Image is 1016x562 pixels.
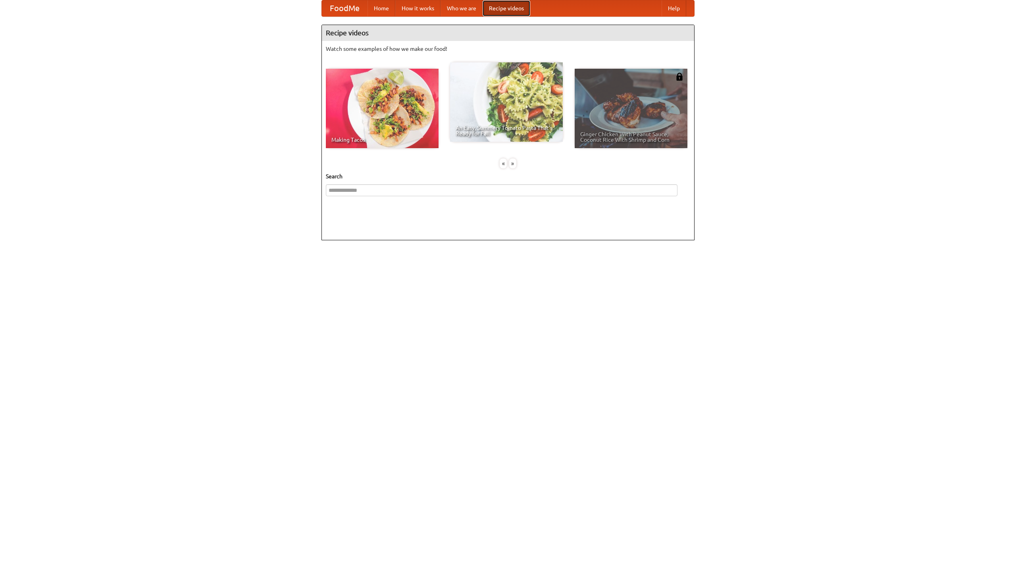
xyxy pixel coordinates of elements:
a: Making Tacos [326,69,439,148]
a: FoodMe [322,0,368,16]
a: Who we are [441,0,483,16]
a: How it works [395,0,441,16]
span: An Easy, Summery Tomato Pasta That's Ready for Fall [456,125,557,136]
a: An Easy, Summery Tomato Pasta That's Ready for Fall [450,62,563,142]
p: Watch some examples of how we make our food! [326,45,690,53]
div: « [500,158,507,168]
span: Making Tacos [331,137,433,143]
a: Recipe videos [483,0,530,16]
a: Help [662,0,686,16]
h4: Recipe videos [322,25,694,41]
a: Home [368,0,395,16]
img: 483408.png [675,73,683,81]
div: » [509,158,516,168]
h5: Search [326,172,690,180]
